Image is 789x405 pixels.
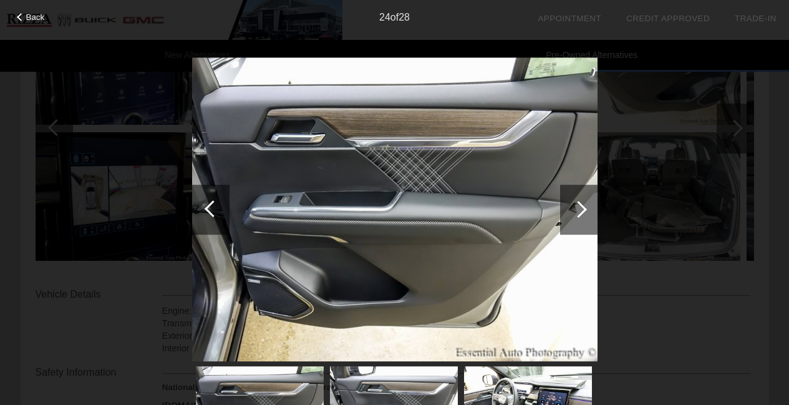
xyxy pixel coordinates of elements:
[26,12,45,22] span: Back
[626,14,710,23] a: Credit Approved
[192,57,598,362] img: 6afa0f4e6ef7a06852ac13bcfc85f034.jpg
[538,14,601,23] a: Appointment
[735,14,777,23] a: Trade-In
[399,12,410,22] span: 28
[379,12,390,22] span: 24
